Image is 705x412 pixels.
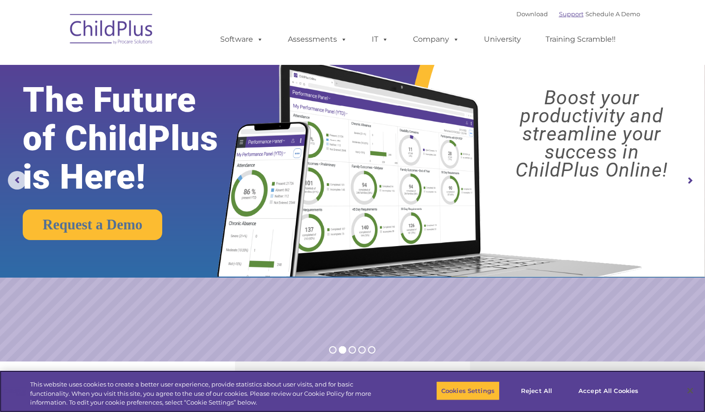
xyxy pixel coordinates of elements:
a: Request a Demo [23,209,162,240]
a: Software [211,30,273,49]
a: University [475,30,530,49]
div: This website uses cookies to create a better user experience, provide statistics about user visit... [30,380,388,407]
button: Cookies Settings [436,381,500,400]
a: Assessments [279,30,356,49]
button: Close [680,380,700,401]
button: Accept All Cookies [573,381,643,400]
font: | [516,10,640,18]
a: Training Scramble!! [536,30,625,49]
a: Support [559,10,584,18]
rs-layer: Boost your productivity and streamline your success in ChildPlus Online! [487,89,696,179]
img: ChildPlus by Procare Solutions [65,7,158,54]
a: Company [404,30,469,49]
rs-layer: The Future of ChildPlus is Here! [23,81,248,196]
a: IT [362,30,398,49]
span: Last name [129,61,157,68]
span: Phone number [129,99,168,106]
a: Schedule A Demo [585,10,640,18]
a: Download [516,10,548,18]
button: Reject All [508,381,565,400]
